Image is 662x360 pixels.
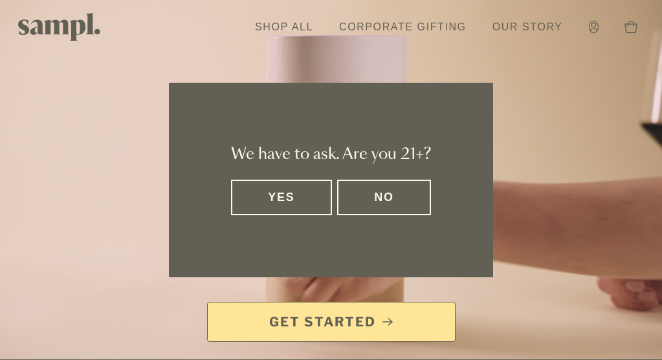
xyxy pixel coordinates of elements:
[18,13,101,41] img: Sampl logo
[207,302,456,342] a: Get Started
[248,13,320,41] a: Shop All
[486,13,569,41] a: Our Story
[269,313,376,331] span: Get Started
[333,13,473,41] a: Corporate Gifting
